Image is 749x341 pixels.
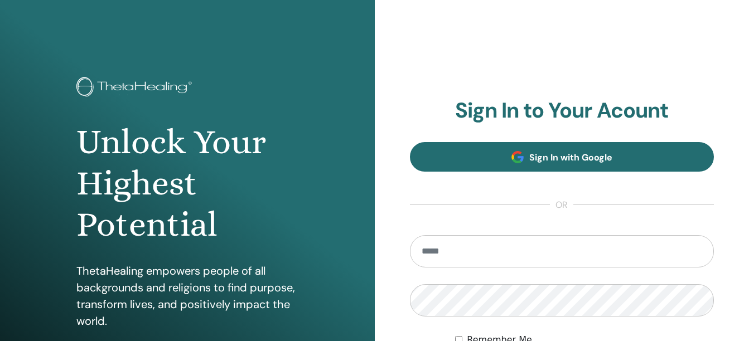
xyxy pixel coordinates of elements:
[76,121,298,246] h1: Unlock Your Highest Potential
[410,142,714,172] a: Sign In with Google
[550,198,573,212] span: or
[410,98,714,124] h2: Sign In to Your Acount
[76,262,298,329] p: ThetaHealing empowers people of all backgrounds and religions to find purpose, transform lives, a...
[529,152,612,163] span: Sign In with Google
